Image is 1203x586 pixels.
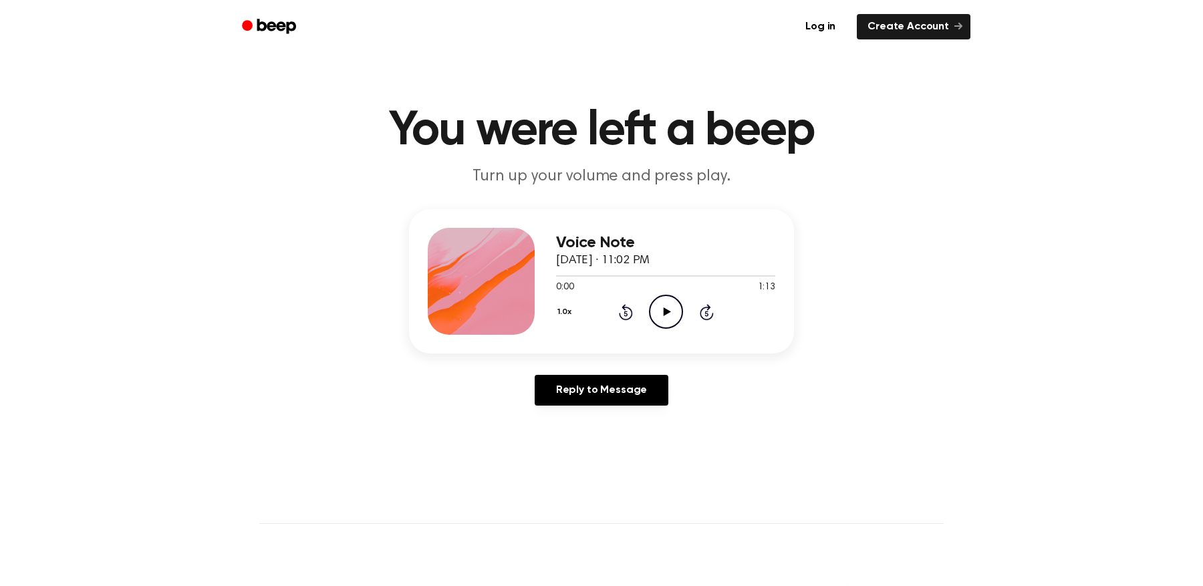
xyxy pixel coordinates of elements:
p: Turn up your volume and press play. [345,166,858,188]
a: Reply to Message [535,375,668,406]
span: 1:13 [758,281,775,295]
h3: Voice Note [556,234,775,252]
button: 1.0x [556,301,576,323]
a: Log in [792,11,849,42]
span: 0:00 [556,281,573,295]
a: Beep [233,14,308,40]
span: [DATE] · 11:02 PM [556,255,650,267]
h1: You were left a beep [259,107,944,155]
a: Create Account [857,14,970,39]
